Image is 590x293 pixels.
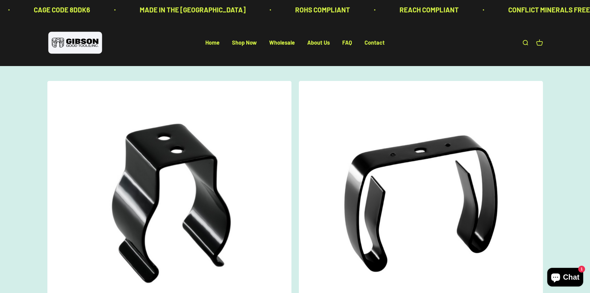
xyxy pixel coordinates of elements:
p: MADE IN THE [GEOGRAPHIC_DATA] [138,4,244,15]
p: REACH COMPLIANT [398,4,457,15]
p: ROHS COMPLIANT [294,4,349,15]
a: Shop Now [232,39,257,46]
a: Wholesale [269,39,295,46]
a: Home [205,39,220,46]
a: FAQ [342,39,352,46]
inbox-online-store-chat: Shopify online store chat [545,268,585,288]
a: Contact [365,39,385,46]
p: CAGE CODE 8DDK6 [33,4,89,15]
a: About Us [307,39,330,46]
p: CONFLICT MINERALS FREE [507,4,589,15]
